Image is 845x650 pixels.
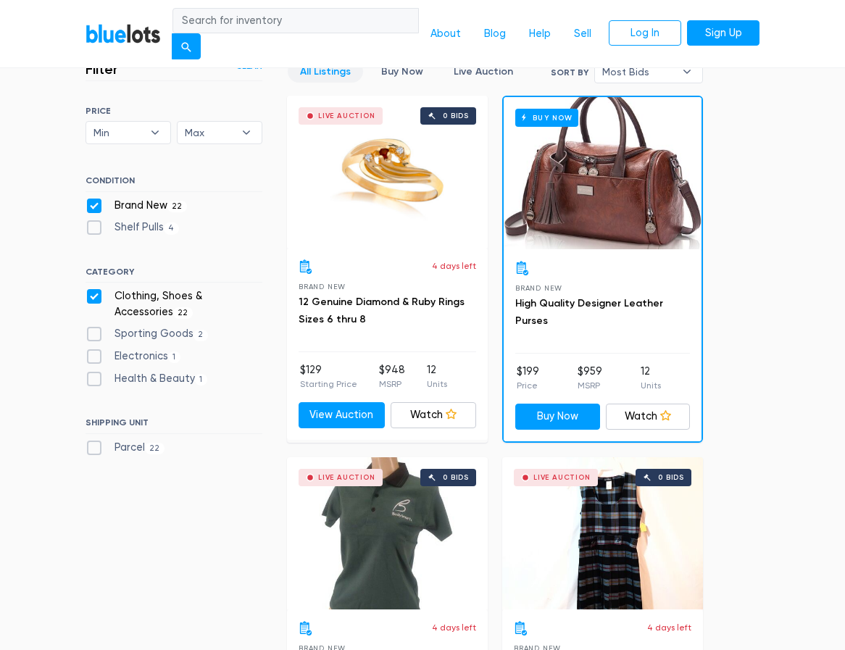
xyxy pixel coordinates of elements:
[318,112,375,120] div: Live Auction
[172,8,419,34] input: Search for inventory
[164,222,179,234] span: 4
[86,288,262,320] label: Clothing, Shoes & Accessories
[391,402,477,428] a: Watch
[195,374,207,386] span: 1
[86,267,262,283] h6: CATEGORY
[443,474,469,481] div: 0 bids
[86,417,262,433] h6: SHIPPING UNIT
[193,330,208,341] span: 2
[173,307,193,319] span: 22
[86,106,262,116] h6: PRICE
[86,23,161,44] a: BlueLots
[504,97,702,249] a: Buy Now
[641,379,661,392] p: Units
[299,283,346,291] span: Brand New
[502,457,703,609] a: Live Auction 0 bids
[517,20,562,48] a: Help
[533,474,591,481] div: Live Auction
[86,349,180,364] label: Electronics
[300,362,357,391] li: $129
[658,474,684,481] div: 0 bids
[185,122,234,143] span: Max
[140,122,170,143] b: ▾
[231,122,262,143] b: ▾
[602,61,675,83] span: Most Bids
[647,621,691,634] p: 4 days left
[473,20,517,48] a: Blog
[517,379,539,392] p: Price
[369,60,436,83] a: Buy Now
[578,364,602,393] li: $959
[86,326,208,342] label: Sporting Goods
[562,20,603,48] a: Sell
[299,402,385,428] a: View Auction
[641,364,661,393] li: 12
[609,20,681,46] a: Log In
[379,362,405,391] li: $948
[86,175,262,191] h6: CONDITION
[86,60,118,78] h3: Filter
[515,284,562,292] span: Brand New
[419,20,473,48] a: About
[86,198,187,214] label: Brand New
[86,440,165,456] label: Parcel
[167,201,187,212] span: 22
[427,378,447,391] p: Units
[318,474,375,481] div: Live Auction
[515,109,578,127] h6: Buy Now
[578,379,602,392] p: MSRP
[517,364,539,393] li: $199
[427,362,447,391] li: 12
[432,259,476,272] p: 4 days left
[515,404,600,430] a: Buy Now
[687,20,759,46] a: Sign Up
[443,112,469,120] div: 0 bids
[287,457,488,609] a: Live Auction 0 bids
[551,66,588,79] label: Sort By
[288,60,363,83] a: All Listings
[86,220,179,236] label: Shelf Pulls
[515,297,663,327] a: High Quality Designer Leather Purses
[93,122,143,143] span: Min
[606,404,691,430] a: Watch
[287,96,488,248] a: Live Auction 0 bids
[441,60,525,83] a: Live Auction
[672,61,702,83] b: ▾
[86,371,207,387] label: Health & Beauty
[299,296,465,325] a: 12 Genuine Diamond & Ruby Rings Sizes 6 thru 8
[145,443,165,454] span: 22
[379,378,405,391] p: MSRP
[168,351,180,363] span: 1
[300,378,357,391] p: Starting Price
[432,621,476,634] p: 4 days left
